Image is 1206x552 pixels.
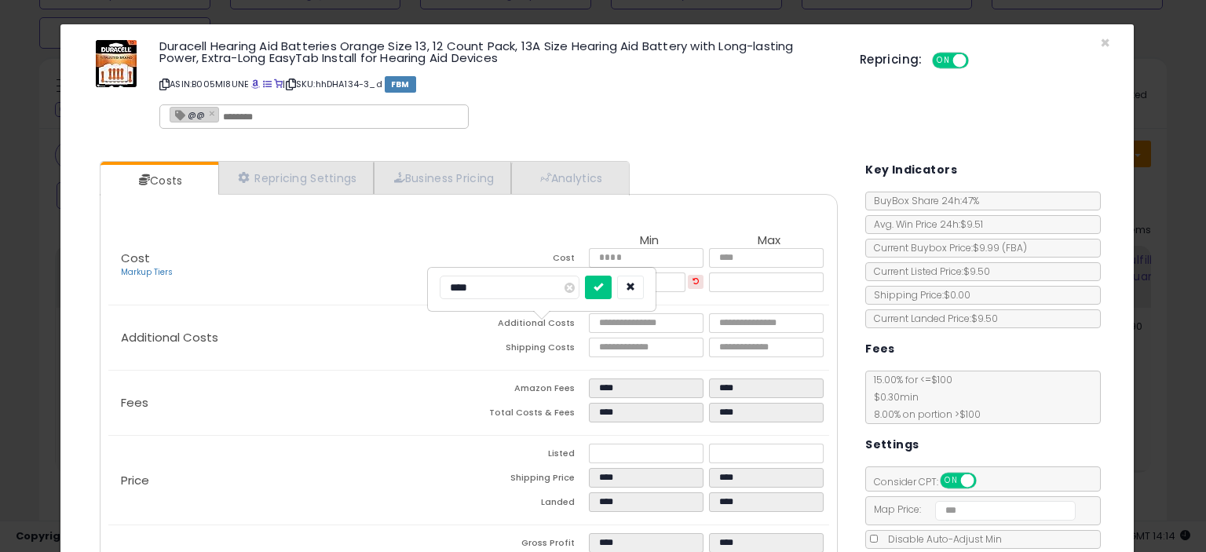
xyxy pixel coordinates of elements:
span: BuyBox Share 24h: 47% [866,194,979,207]
h3: Duracell Hearing Aid Batteries Orange Size 13, 12 Count Pack, 13A Size Hearing Aid Battery with L... [159,40,836,64]
a: Markup Tiers [121,266,173,278]
a: All offer listings [263,78,272,90]
span: ( FBA ) [1002,241,1027,254]
a: Costs [100,165,217,196]
span: $0.30 min [866,390,919,404]
p: Cost [108,252,469,279]
span: ON [934,54,953,68]
img: 41+cW+q0ivL._SL60_.jpg [96,40,137,87]
a: Repricing Settings [218,162,374,194]
a: Business Pricing [374,162,511,194]
span: Current Landed Price: $9.50 [866,312,998,325]
span: Map Price: [866,503,1076,516]
td: Shipping Costs [469,338,589,362]
h5: Fees [865,339,895,359]
h5: Key Indicators [865,160,957,180]
span: OFF [974,474,1000,488]
span: @@ [170,108,205,121]
th: Max [709,234,829,248]
span: Current Buybox Price: [866,241,1027,254]
td: Amazon Fees [469,378,589,403]
span: × [1100,31,1110,54]
span: $9.99 [973,241,1027,254]
span: OFF [966,54,991,68]
span: Shipping Price: $0.00 [866,288,970,302]
span: Current Listed Price: $9.50 [866,265,990,278]
td: Listed [469,444,589,468]
span: 8.00 % on portion > $100 [866,408,981,421]
a: BuyBox page [251,78,260,90]
span: ON [941,474,961,488]
td: Landed [469,492,589,517]
td: Shipping Price [469,468,589,492]
a: Your listing only [274,78,283,90]
h5: Repricing: [860,53,923,66]
td: Total Costs & Fees [469,403,589,427]
span: 15.00 % for <= $100 [866,373,981,421]
span: Disable Auto-Adjust Min [880,532,1002,546]
th: Min [589,234,709,248]
td: Cost [469,248,589,272]
p: Additional Costs [108,331,469,344]
p: Fees [108,397,469,409]
p: Price [108,474,469,487]
span: Consider CPT: [866,475,997,488]
h5: Settings [865,435,919,455]
td: Additional Costs [469,313,589,338]
a: × [209,106,218,120]
a: Analytics [511,162,627,194]
span: Avg. Win Price 24h: $9.51 [866,218,983,231]
span: FBM [385,76,416,93]
p: ASIN: B005MI8UNE | SKU: hhDHA134-3_d [159,71,836,97]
